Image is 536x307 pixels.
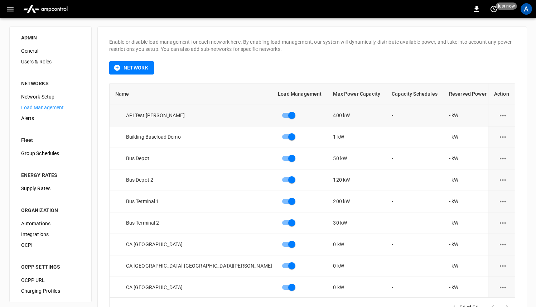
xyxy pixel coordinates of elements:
th: Capacity Schedules [386,83,443,105]
div: Building Baseload Demo [115,133,272,140]
div: Users & Roles [15,56,86,67]
div: CA [GEOGRAPHIC_DATA] [115,284,272,291]
span: General [21,47,80,55]
th: Max Power Capacity [327,83,386,105]
span: Alerts [21,115,80,122]
td: - kW [443,212,492,234]
button: load management options [494,171,512,189]
button: load management options [494,193,512,210]
td: - kW [443,277,492,298]
button: load management options [494,236,512,253]
span: Group Schedules [21,150,80,157]
span: OCPI [21,241,80,249]
span: Automations [21,220,80,227]
td: 1 kW [327,126,386,148]
td: 120 kW [327,169,386,191]
td: - [386,148,443,169]
td: - [386,126,443,148]
td: - kW [443,234,492,255]
div: ORGANIZATION [21,207,80,214]
div: Automations [15,218,86,229]
div: Bus Terminal 2 [115,219,272,226]
td: - kW [443,169,492,191]
div: CA [GEOGRAPHIC_DATA] [115,241,272,248]
button: load management options [494,279,512,296]
td: 0 kW [327,277,386,298]
div: Load Management [15,102,86,113]
td: 30 kW [327,212,386,234]
td: - [386,234,443,255]
div: ENERGY RATES [21,172,80,179]
div: General [15,45,86,56]
div: Network Setup [15,91,86,102]
td: 0 kW [327,255,386,277]
th: Action [488,83,515,105]
img: ampcontrol.io logo [20,2,71,16]
button: load management options [494,257,512,275]
div: Supply Rates [15,183,86,194]
div: NETWORKS [21,80,80,87]
div: Group Schedules [15,148,86,159]
span: Integrations [21,231,80,238]
div: OCPP URL [15,275,86,286]
td: 50 kW [327,148,386,169]
button: Network [109,61,154,75]
button: load management options [494,214,512,232]
button: load management options [494,128,512,146]
div: OCPP SETTINGS [21,263,80,270]
td: - kW [443,191,492,212]
div: Bus Depot 2 [115,176,272,183]
td: - [386,105,443,126]
button: load management options [494,107,512,124]
div: Charging Profiles [15,286,86,296]
span: Charging Profiles [21,287,80,295]
th: Load Management [272,83,327,105]
td: - kW [443,255,492,277]
div: Alerts [15,113,86,124]
span: Network Setup [21,93,80,101]
span: Load Management [21,104,80,111]
div: OCPI [15,240,86,250]
div: profile-icon [521,3,532,15]
span: OCPP URL [21,277,80,284]
th: Reserved Power [443,83,492,105]
p: Enable or disable load management for each network here. By enabling load management, our system ... [109,38,515,53]
div: API Test [PERSON_NAME] [115,112,272,119]
th: Name [110,83,272,105]
td: - [386,255,443,277]
span: just now [496,3,517,10]
td: - [386,212,443,234]
td: - [386,169,443,191]
td: 0 kW [327,234,386,255]
div: Integrations [15,229,86,240]
td: - kW [443,126,492,148]
td: 200 kW [327,191,386,212]
td: - [386,191,443,212]
div: Fleet [21,136,80,144]
span: Supply Rates [21,185,80,192]
div: ADMIN [21,34,80,41]
button: load management options [494,150,512,167]
span: Users & Roles [21,58,80,66]
td: - [386,277,443,298]
div: Bus Terminal 1 [115,198,272,205]
td: - kW [443,105,492,126]
div: Bus Depot [115,155,272,162]
td: 400 kW [327,105,386,126]
button: set refresh interval [488,3,499,15]
td: - kW [443,148,492,169]
div: CA [GEOGRAPHIC_DATA] [GEOGRAPHIC_DATA][PERSON_NAME] [115,262,272,269]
